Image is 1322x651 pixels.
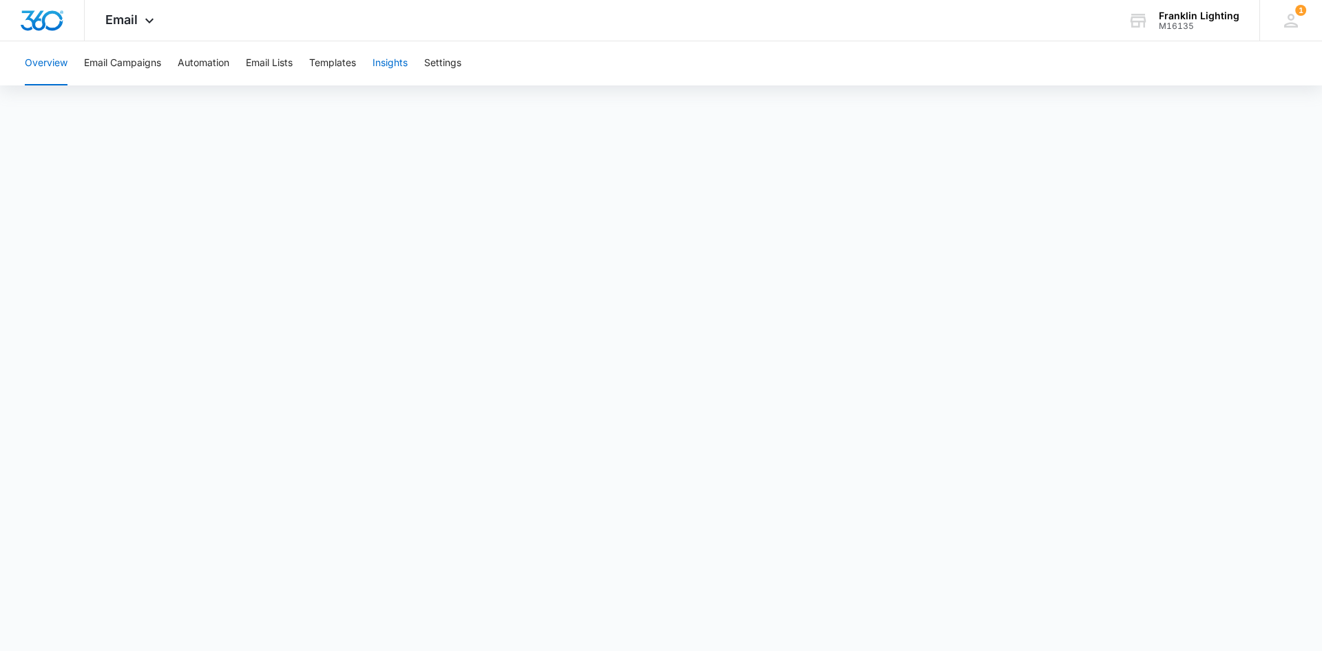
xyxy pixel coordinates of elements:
button: Overview [25,41,67,85]
span: 1 [1295,5,1306,16]
button: Email Lists [246,41,293,85]
div: account name [1159,10,1239,21]
button: Settings [424,41,461,85]
button: Insights [373,41,408,85]
span: Email [105,12,138,27]
button: Automation [178,41,229,85]
button: Templates [309,41,356,85]
div: account id [1159,21,1239,31]
button: Email Campaigns [84,41,161,85]
div: notifications count [1295,5,1306,16]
